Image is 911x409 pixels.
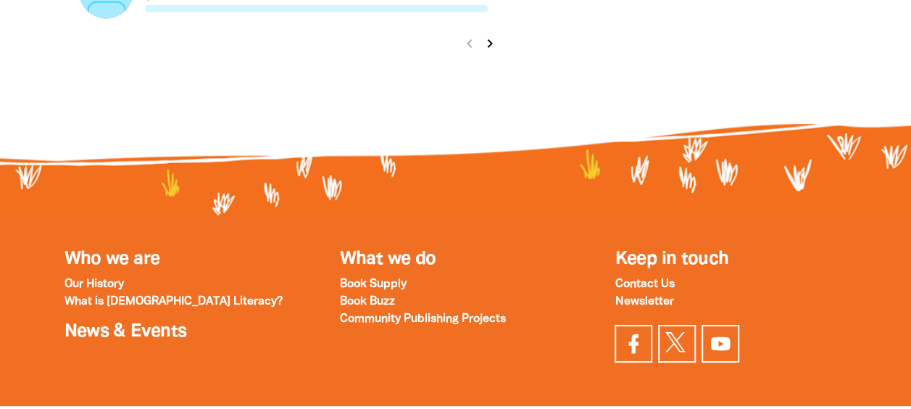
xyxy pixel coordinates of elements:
a: Visit our facebook page [615,325,652,363]
a: Who we are [65,251,160,268]
a: Book Buzz [339,297,394,307]
a: Find us on YouTube [702,325,739,363]
a: News & Events [65,323,187,340]
a: Our History [65,279,124,289]
a: What we do [339,251,436,268]
span: Keep in touch [615,251,728,268]
a: Contact Us [615,279,674,289]
a: What is [DEMOGRAPHIC_DATA] Literacy? [65,297,283,307]
a: Community Publishing Projects [339,314,505,324]
i: chevron_right [481,35,499,52]
a: Newsletter [615,297,673,307]
a: Find us on Twitter [658,325,696,363]
a: Book Supply [339,279,406,289]
button: Next page [480,33,500,54]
